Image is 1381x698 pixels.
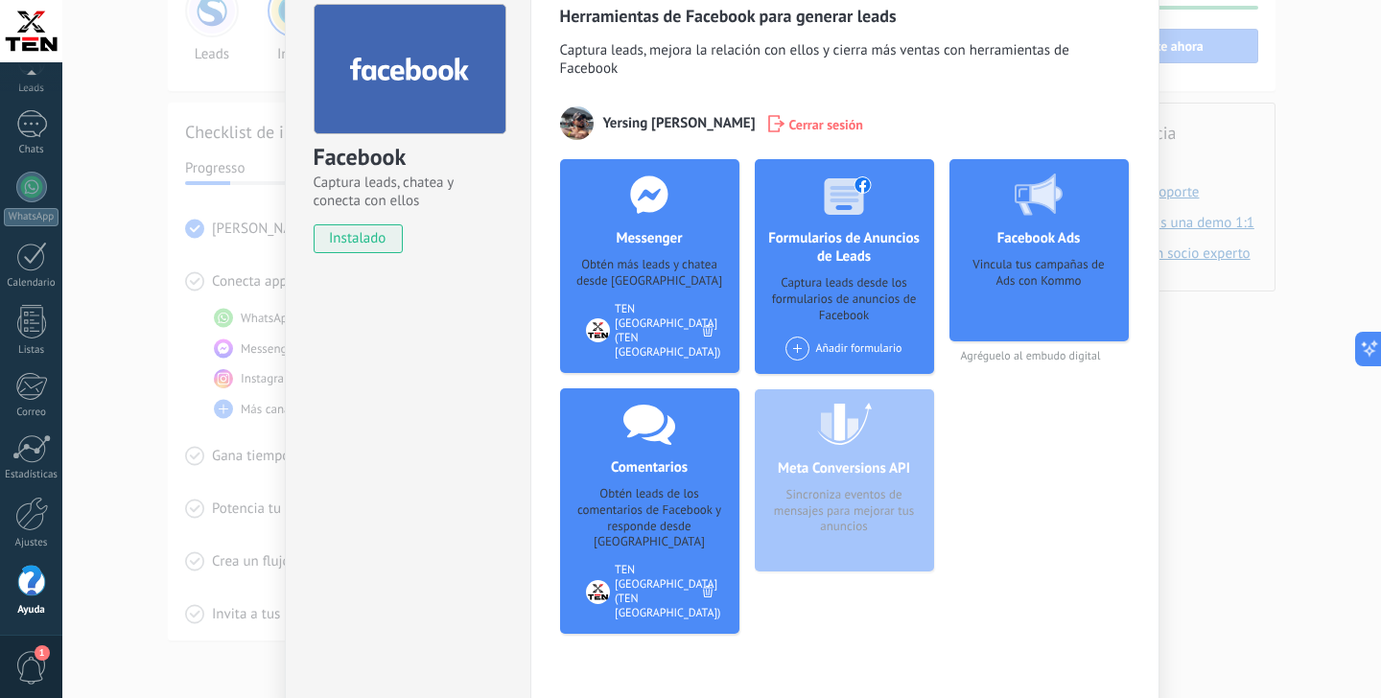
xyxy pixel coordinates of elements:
[993,229,1086,247] h4: Facebook Ads
[949,349,1129,363] span: Agréguelo al embudo digital
[606,458,692,477] h4: Comentarios
[770,275,919,324] div: Captura leads desde los formularios de anuncios de Facebook
[965,257,1113,329] div: Vincula tus campañas de Ads con Kommo
[314,142,503,174] div: Facebook
[314,174,503,210] span: Captura leads, chatea y conecta con ellos
[603,114,756,132] span: Yersing [PERSON_NAME]
[315,224,402,253] span: instalado
[789,114,864,133] span: Cerrar sesión
[4,537,59,549] div: Ajustes
[575,257,724,290] div: Obtén más leads y chatea desde [GEOGRAPHIC_DATA]
[4,344,59,357] div: Listas
[560,41,1130,82] span: Captura leads, mejora la relación con ellos y cierra más ventas con herramientas de Facebook
[4,407,59,419] div: Correo
[560,5,1130,27] h3: Herramientas de Facebook para generar leads
[4,208,59,226] div: WhatsApp
[4,144,59,156] div: Chats
[785,337,901,361] div: Añadir formulario
[755,229,934,266] h4: Formularios de Anuncios de Leads
[611,229,687,247] h4: Messenger
[615,302,720,360] div: TEN [GEOGRAPHIC_DATA] (TEN [GEOGRAPHIC_DATA])
[615,563,720,620] div: TEN [GEOGRAPHIC_DATA] (TEN [GEOGRAPHIC_DATA])
[4,277,59,290] div: Calendario
[4,469,59,481] div: Estadísticas
[4,604,59,617] div: Ayuda
[35,645,50,661] span: 1
[575,486,724,551] div: Obtén leads de los comentarios de Facebook y responde desde [GEOGRAPHIC_DATA]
